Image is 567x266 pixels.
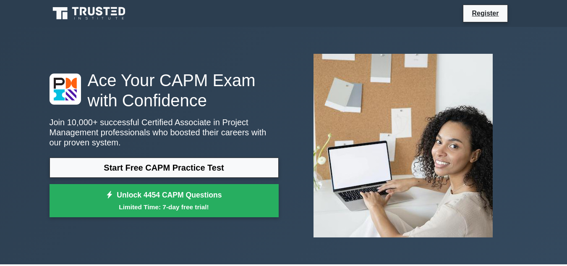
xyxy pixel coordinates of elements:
[50,70,279,111] h1: Ace Your CAPM Exam with Confidence
[467,8,504,18] a: Register
[50,117,279,147] p: Join 10,000+ successful Certified Associate in Project Management professionals who boosted their...
[60,202,268,212] small: Limited Time: 7-day free trial!
[50,158,279,178] a: Start Free CAPM Practice Test
[50,184,279,218] a: Unlock 4454 CAPM QuestionsLimited Time: 7-day free trial!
